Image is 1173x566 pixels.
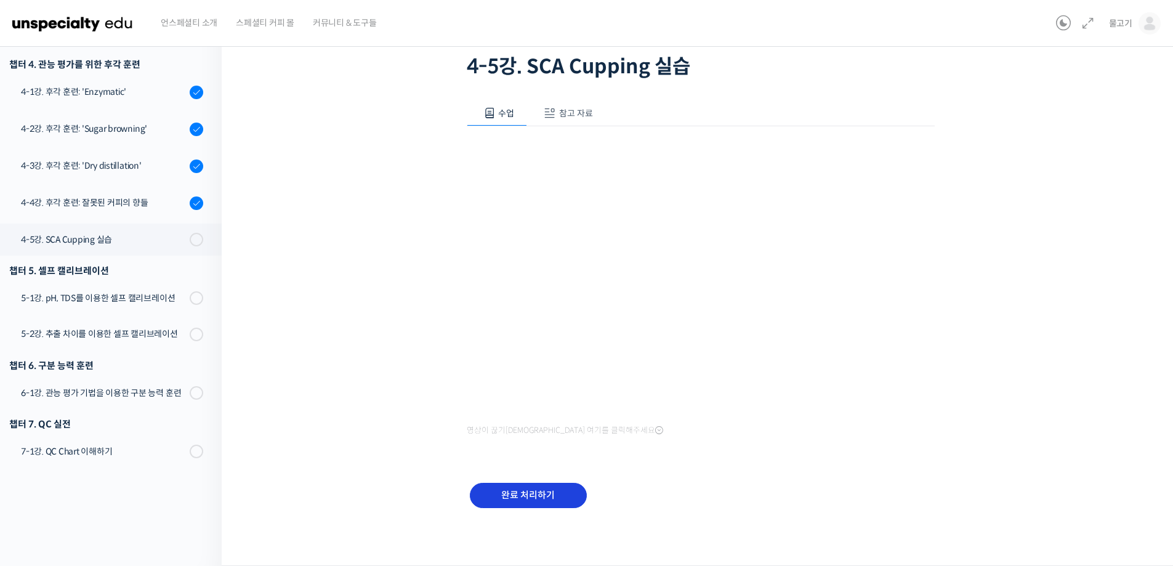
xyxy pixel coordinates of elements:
[470,483,587,508] input: 완료 처리하기
[190,409,205,419] span: 설정
[113,410,127,419] span: 대화
[21,386,186,400] div: 6-1강. 관능 평가 기법을 이용한 구분 능력 훈련
[159,390,236,421] a: 설정
[9,357,203,374] div: 챕터 6. 구분 능력 훈련
[498,108,514,119] span: 수업
[81,390,159,421] a: 대화
[21,327,186,341] div: 5-2강. 추출 차이를 이용한 셀프 캘리브레이션
[1109,18,1132,29] span: 물고기
[21,445,186,458] div: 7-1강. QC Chart 이해하기
[467,55,935,78] h1: 4-5강. SCA Cupping 실습
[9,416,203,432] div: 챕터 7. QC 실전
[39,409,46,419] span: 홈
[21,85,186,99] div: 4-1강. 후각 훈련: 'Enzymatic'
[21,122,186,135] div: 4-2강. 후각 훈련: 'Sugar browning'
[467,426,663,435] span: 영상이 끊기[DEMOGRAPHIC_DATA] 여기를 클릭해주세요
[21,196,186,209] div: 4-4강. 후각 훈련: 잘못된 커피의 향들
[21,233,186,246] div: 4-5강. SCA Cupping 실습
[21,159,186,172] div: 4-3강. 후각 훈련: 'Dry distillation'
[559,108,593,119] span: 참고 자료
[9,262,203,279] div: 챕터 5. 셀프 캘리브레이션
[21,291,186,305] div: 5-1강. pH, TDS를 이용한 셀프 캘리브레이션
[9,56,203,73] div: 챕터 4. 관능 평가를 위한 후각 훈련
[4,390,81,421] a: 홈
